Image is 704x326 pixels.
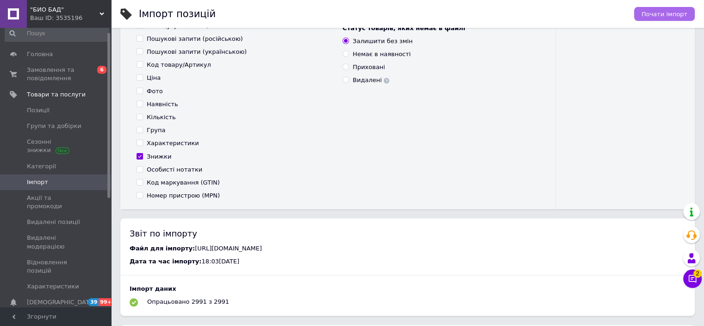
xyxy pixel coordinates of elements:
[27,282,79,291] span: Характеристики
[353,50,411,58] div: Немає в наявності
[27,234,86,250] span: Видалені модерацією
[130,285,685,293] div: Імпорт даних
[147,113,176,121] div: Кількість
[27,122,81,130] span: Групи та добірки
[147,100,178,109] div: Наявність
[353,63,385,71] div: Приховані
[353,76,389,84] div: Видалені
[634,7,695,21] button: Почати імпорт
[130,228,685,239] div: Звіт по імпорту
[147,192,220,200] div: Номер пристрою (MPN)
[88,298,99,306] span: 39
[147,35,243,43] div: Пошукові запити (російською)
[27,194,86,211] span: Акції та промокоди
[27,218,80,226] span: Видалені позиції
[27,66,86,83] span: Замовлення та повідомлення
[147,74,161,82] div: Ціна
[693,269,702,278] span: 2
[99,298,114,306] span: 99+
[195,245,262,252] span: [URL][DOMAIN_NAME]
[147,298,229,306] div: Опрацьовано 2991 з 2991
[27,50,53,58] span: Головна
[147,61,211,69] div: Код товару/Артикул
[27,90,86,99] span: Товари та послуги
[147,179,220,187] div: Код маркування (GTIN)
[5,25,109,42] input: Пошук
[683,269,702,288] button: Чат з покупцем2
[27,106,50,115] span: Позиції
[130,245,195,252] span: Файл для імпорту:
[130,258,201,265] span: Дата та час імпорту:
[139,8,216,19] h1: Імпорт позицій
[642,11,687,18] span: Почати імпорт
[147,126,165,134] div: Група
[201,258,239,265] span: 18:03[DATE]
[97,66,106,74] span: 6
[27,178,48,186] span: Імпорт
[343,24,539,32] div: Статус товарів, яких немає в файлі
[147,153,171,161] div: Знижки
[147,166,202,174] div: Особисті нотатки
[27,138,86,154] span: Сезонні знижки
[27,298,95,307] span: [DEMOGRAPHIC_DATA]
[147,87,163,96] div: Фото
[27,162,56,171] span: Категорії
[27,258,86,275] span: Відновлення позицій
[30,6,100,14] span: "БИО БАД"
[147,139,199,147] div: Характеристики
[30,14,111,22] div: Ваш ID: 3535196
[147,48,247,56] div: Пошукові запити (українською)
[353,37,412,45] div: Залишити без змін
